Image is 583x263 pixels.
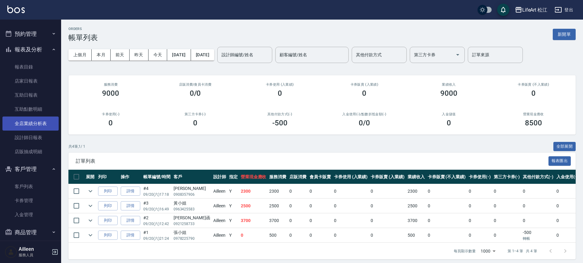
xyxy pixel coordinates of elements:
td: 0 [492,228,522,243]
p: 0963425583 [174,206,210,212]
button: 本月 [92,49,111,61]
button: [DATE] [191,49,214,61]
a: 店販抽成明細 [2,145,59,159]
button: 列印 [98,216,118,225]
button: expand row [86,201,95,210]
a: 客戶列表 [2,180,59,194]
button: 上個月 [68,49,92,61]
div: [PERSON_NAME]函 [174,215,210,221]
td: 0 [521,184,555,198]
th: 客戶 [172,170,212,184]
h2: 營業現金應收 [498,112,568,116]
a: 店家日報表 [2,74,59,88]
td: 0 [332,184,369,198]
a: 互助點數明細 [2,102,59,116]
th: 入金使用(-) [555,170,580,184]
a: 設計師日報表 [2,131,59,145]
td: 0 [332,199,369,213]
td: 500 [406,228,426,243]
a: 詳情 [121,187,140,196]
td: 2300 [406,184,426,198]
td: #3 [142,199,172,213]
td: 0 [288,184,308,198]
h3: 0 [362,89,366,98]
th: 服務消費 [268,170,288,184]
td: 3700 [239,213,268,228]
td: 0 [492,199,522,213]
a: 詳情 [121,216,140,225]
p: 0978225790 [174,236,210,241]
a: 全店業績分析表 [2,117,59,131]
td: 0 [288,213,308,228]
button: 報表匯出 [548,156,571,166]
td: 0 [332,228,369,243]
td: 0 [308,199,332,213]
span: 訂單列表 [76,158,548,164]
button: 全部展開 [553,142,576,151]
td: 2300 [268,184,288,198]
td: 0 [239,228,268,243]
td: 0 [467,199,492,213]
th: 指定 [228,170,239,184]
td: 0 [426,199,467,213]
td: 0 [426,213,467,228]
td: 0 [426,184,467,198]
td: 3700 [406,213,426,228]
button: 列印 [98,231,118,240]
td: 0 [492,213,522,228]
h2: ORDERS [68,27,98,31]
h5: Ailleen [19,246,50,252]
a: 報表匯出 [548,158,571,164]
button: Open [453,50,463,60]
td: Y [228,199,239,213]
td: Ailleen [212,228,228,243]
td: 2300 [239,184,268,198]
th: 設計師 [212,170,228,184]
th: 店販消費 [288,170,308,184]
td: 0 [308,184,332,198]
h3: 0 /0 [359,119,370,127]
h2: 卡券使用(-) [76,112,146,116]
td: Y [228,213,239,228]
button: 新開單 [553,29,576,40]
button: 商品管理 [2,224,59,240]
td: 0 [467,228,492,243]
th: 卡券使用 (入業績) [332,170,369,184]
th: 卡券販賣 (入業績) [369,170,406,184]
td: #4 [142,184,172,198]
div: 1000 [478,243,498,259]
th: 其他付款方式(-) [521,170,555,184]
h3: 0 [108,119,113,127]
p: 0921258733 [174,221,210,227]
p: 轉帳 [523,236,553,241]
p: 09/20 (六) 16:49 [143,206,170,212]
h3: 9000 [440,89,457,98]
th: 營業現金應收 [239,170,268,184]
button: 昨天 [130,49,148,61]
h2: 業績收入 [414,83,484,87]
td: 0 [521,199,555,213]
td: 0 [369,228,406,243]
th: 帳單編號/時間 [142,170,172,184]
p: 服務人員 [19,252,50,258]
h3: 9000 [102,89,119,98]
button: expand row [86,187,95,196]
p: 共 4 筆, 1 / 1 [68,144,85,149]
a: 互助日報表 [2,88,59,102]
td: 0 [369,184,406,198]
td: Y [228,184,239,198]
td: 0 [369,199,406,213]
a: 詳情 [121,231,140,240]
div: [PERSON_NAME] [174,185,210,192]
td: #1 [142,228,172,243]
td: 0 [426,228,467,243]
h2: 入金儲值 [414,112,484,116]
td: -500 [521,228,555,243]
a: 入金管理 [2,208,59,222]
td: 2500 [239,199,268,213]
button: save [497,4,509,16]
a: 新開單 [553,31,576,37]
button: 登出 [552,4,576,16]
td: 0 [521,213,555,228]
button: 列印 [98,201,118,211]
